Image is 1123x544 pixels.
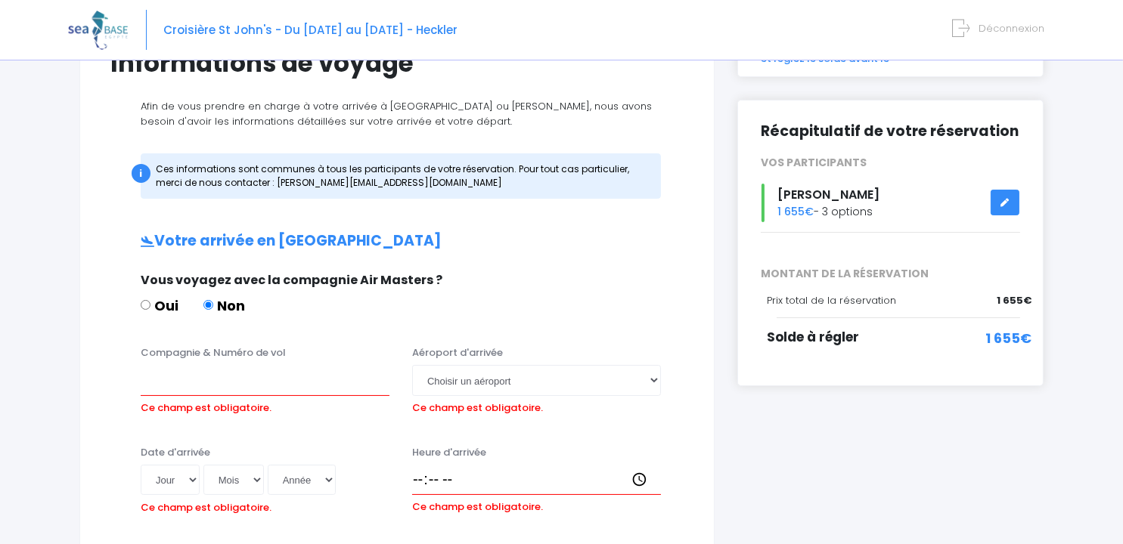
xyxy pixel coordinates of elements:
[110,233,684,250] h2: Votre arrivée en [GEOGRAPHIC_DATA]
[141,445,210,460] label: Date d'arrivée
[110,99,684,128] p: Afin de vous prendre en charge à votre arrivée à [GEOGRAPHIC_DATA] ou [PERSON_NAME], nous avons b...
[979,21,1044,36] span: Déconnexion
[110,48,684,78] h1: Informations de voyage
[412,495,543,515] label: Ce champ est obligatoire.
[141,153,661,199] div: Ces informations sont communes à tous les participants de votre réservation. Pour tout cas partic...
[777,204,814,219] span: 1 655€
[141,295,178,316] label: Oui
[203,295,245,316] label: Non
[412,445,486,460] label: Heure d'arrivée
[412,345,503,360] label: Aéroport d'arrivée
[203,300,213,310] input: Non
[749,266,1031,282] span: MONTANT DE LA RÉSERVATION
[777,186,879,203] span: [PERSON_NAME]
[767,328,859,346] span: Solde à régler
[163,22,458,38] span: Croisière St John's - Du [DATE] au [DATE] - Heckler
[141,345,286,360] label: Compagnie & Numéro de vol
[997,293,1031,308] span: 1 655€
[767,293,896,308] span: Prix total de la réservation
[749,155,1031,171] div: VOS PARTICIPANTS
[761,123,1020,141] h2: Récapitulatif de votre réservation
[749,184,1031,222] div: - 3 options
[132,164,150,183] div: i
[141,300,150,310] input: Oui
[412,396,543,416] label: Ce champ est obligatoire.
[141,271,442,289] span: Vous voyagez avec la compagnie Air Masters ?
[985,328,1031,348] span: 1 655€
[141,496,271,515] label: Ce champ est obligatoire.
[141,396,271,416] label: Ce champ est obligatoire.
